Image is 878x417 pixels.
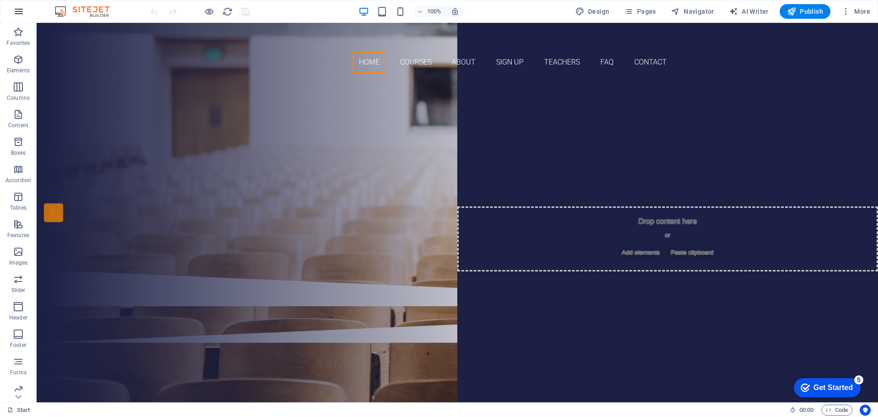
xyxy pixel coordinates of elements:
div: Get Started [27,10,66,18]
p: Content [8,122,28,129]
i: Reload page [222,6,233,17]
p: Tables [10,204,27,211]
span: Publish [787,7,823,16]
h6: Session time [790,405,814,416]
span: 00 00 [799,405,814,416]
button: Code [821,405,852,416]
button: Design [572,4,613,19]
button: 100% [413,6,446,17]
button: Navigator [667,4,718,19]
span: Navigator [671,7,714,16]
a: Click to cancel selection. Double-click to open Pages [7,405,30,416]
button: Usercentrics [860,405,871,416]
p: Slider [11,287,26,294]
span: Design [575,7,610,16]
button: Click here to leave preview mode and continue editing [203,6,214,17]
p: Footer [10,341,27,349]
button: Publish [780,4,830,19]
p: Header [9,314,27,321]
button: AI Writer [725,4,772,19]
p: Columns [7,94,30,102]
p: Features [7,232,29,239]
img: Editor Logo [53,6,121,17]
i: On resize automatically adjust zoom level to fit chosen device. [451,7,459,16]
div: Get Started 5 items remaining, 0% complete [7,5,74,24]
span: : [806,406,807,413]
p: Boxes [11,149,26,157]
p: Elements [7,67,30,74]
div: 5 [68,2,77,11]
h6: 100% [427,6,442,17]
span: AI Writer [729,7,769,16]
button: More [838,4,874,19]
span: More [841,7,870,16]
span: Pages [624,7,656,16]
p: Images [9,259,28,266]
p: Accordion [5,177,31,184]
span: Code [825,405,848,416]
p: Favorites [6,39,30,47]
p: Forms [10,369,27,376]
div: Design (Ctrl+Alt+Y) [572,4,613,19]
button: reload [222,6,233,17]
button: Pages [620,4,659,19]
